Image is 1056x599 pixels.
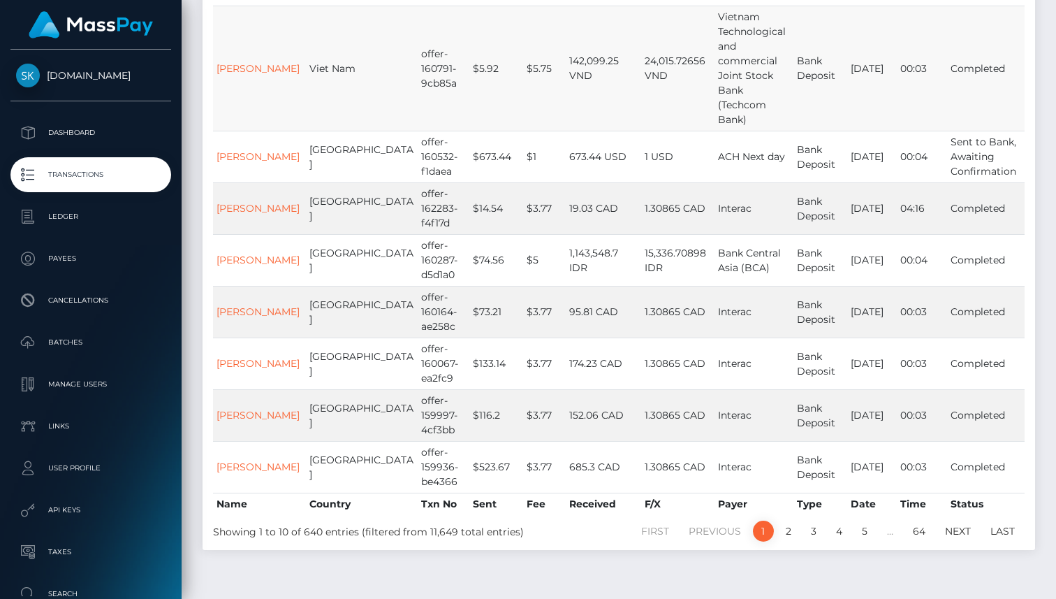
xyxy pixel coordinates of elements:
td: Viet Nam [306,6,418,131]
a: 2 [778,521,799,542]
td: 95.81 CAD [566,286,641,338]
p: Dashboard [16,122,166,143]
td: Bank Deposit [793,234,846,286]
td: $523.67 [469,441,522,493]
td: $1 [523,131,566,182]
td: 1.30865 CAD [641,389,714,441]
a: Transactions [10,157,171,192]
td: offer-159936-be4366 [418,441,470,493]
a: 64 [905,521,933,542]
a: [PERSON_NAME] [217,357,300,370]
td: Completed [947,441,1025,493]
a: API Keys [10,493,171,528]
td: Completed [947,338,1025,389]
td: 673.44 USD [566,131,641,182]
img: Skin.Land [16,64,40,87]
td: [DATE] [847,286,897,338]
td: $3.77 [523,286,566,338]
th: Fee [523,493,566,515]
td: Bank Deposit [793,389,846,441]
td: 00:03 [897,441,947,493]
td: 00:03 [897,338,947,389]
td: $116.2 [469,389,522,441]
a: [PERSON_NAME] [217,409,300,421]
td: 04:16 [897,182,947,234]
td: offer-160067-ea2fc9 [418,338,470,389]
td: [DATE] [847,441,897,493]
td: 142,099.25 VND [566,6,641,131]
a: 4 [828,521,850,542]
td: [GEOGRAPHIC_DATA] [306,182,418,234]
th: Status [947,493,1025,515]
a: 1 [753,521,774,542]
td: $14.54 [469,182,522,234]
td: 00:03 [897,389,947,441]
th: Type [793,493,846,515]
p: Taxes [16,542,166,563]
a: Taxes [10,535,171,570]
td: offer-159997-4cf3bb [418,389,470,441]
td: 00:03 [897,286,947,338]
td: 1.30865 CAD [641,286,714,338]
th: Sent [469,493,522,515]
td: [GEOGRAPHIC_DATA] [306,234,418,286]
a: Payees [10,241,171,276]
td: offer-162283-f4f17d [418,182,470,234]
td: [DATE] [847,338,897,389]
th: Name [213,493,306,515]
span: Interac [718,461,751,473]
th: F/X [641,493,714,515]
th: Country [306,493,418,515]
td: Completed [947,389,1025,441]
img: MassPay Logo [29,11,153,38]
td: 00:03 [897,6,947,131]
a: 5 [854,521,875,542]
td: $3.77 [523,441,566,493]
td: Bank Deposit [793,441,846,493]
td: [DATE] [847,131,897,182]
td: [DATE] [847,389,897,441]
a: [PERSON_NAME] [217,461,300,473]
p: User Profile [16,458,166,479]
p: Payees [16,248,166,269]
p: Batches [16,332,166,353]
span: Interac [718,202,751,215]
th: Payer [714,493,793,515]
td: 1.30865 CAD [641,441,714,493]
th: Date [847,493,897,515]
span: ACH Next day [718,150,785,163]
td: [DATE] [847,234,897,286]
td: 19.03 CAD [566,182,641,234]
span: Bank Central Asia (BCA) [718,247,781,274]
td: $73.21 [469,286,522,338]
td: 24,015.72656 VND [641,6,714,131]
td: 174.23 CAD [566,338,641,389]
td: 00:04 [897,234,947,286]
td: 152.06 CAD [566,389,641,441]
td: $5 [523,234,566,286]
p: Manage Users [16,374,166,395]
td: Bank Deposit [793,182,846,234]
p: Links [16,416,166,437]
td: $133.14 [469,338,522,389]
span: Interac [718,357,751,370]
td: Completed [947,182,1025,234]
td: $5.92 [469,6,522,131]
td: offer-160287-d5d1a0 [418,234,470,286]
td: Bank Deposit [793,286,846,338]
a: [PERSON_NAME] [217,254,300,266]
p: Transactions [16,164,166,185]
td: offer-160532-f1daea [418,131,470,182]
td: [DATE] [847,182,897,234]
td: Completed [947,234,1025,286]
td: 1.30865 CAD [641,338,714,389]
a: Cancellations [10,283,171,318]
td: 1,143,548.7 IDR [566,234,641,286]
a: Dashboard [10,115,171,150]
td: [GEOGRAPHIC_DATA] [306,131,418,182]
a: Next [937,521,978,542]
a: Ledger [10,199,171,234]
a: [PERSON_NAME] [217,305,300,318]
td: $673.44 [469,131,522,182]
td: Bank Deposit [793,6,846,131]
